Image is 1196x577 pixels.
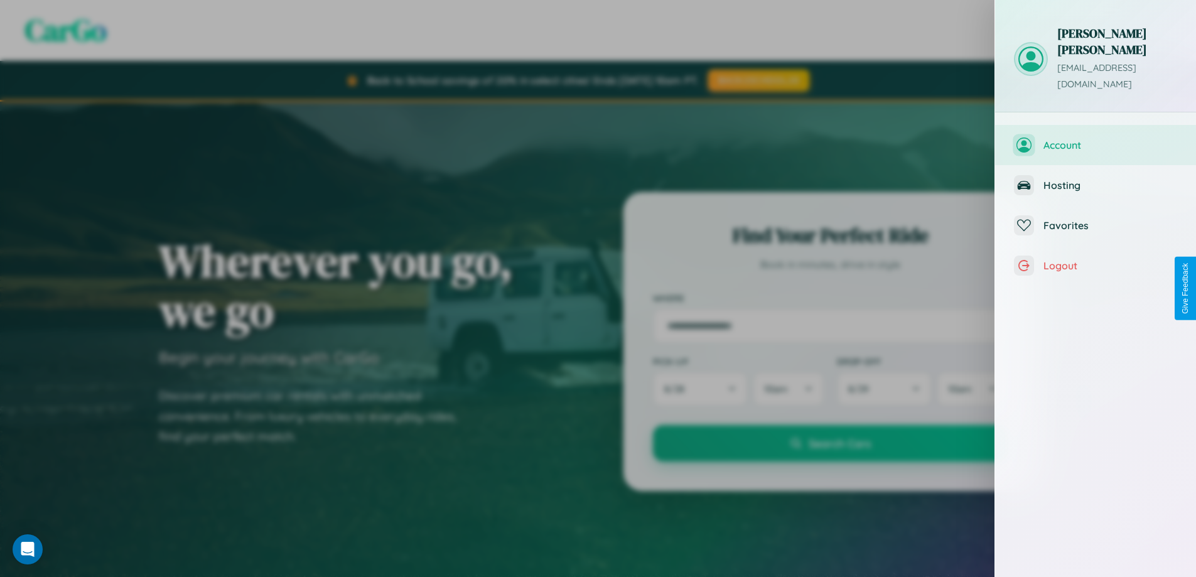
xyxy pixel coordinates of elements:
span: Favorites [1043,219,1177,232]
button: Logout [995,245,1196,286]
button: Favorites [995,205,1196,245]
p: [EMAIL_ADDRESS][DOMAIN_NAME] [1057,60,1177,93]
div: Open Intercom Messenger [13,534,43,564]
span: Logout [1043,259,1177,272]
span: Account [1043,139,1177,151]
h3: [PERSON_NAME] [PERSON_NAME] [1057,25,1177,58]
span: Hosting [1043,179,1177,191]
div: Give Feedback [1181,263,1190,314]
button: Account [995,125,1196,165]
button: Hosting [995,165,1196,205]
